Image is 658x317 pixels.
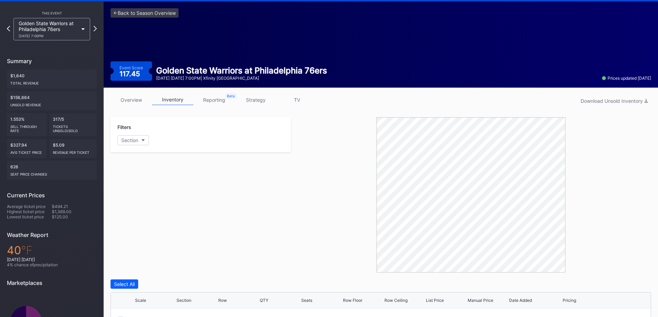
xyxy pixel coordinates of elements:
div: Tickets Unsold/Sold [53,122,94,133]
div: Summary [7,58,97,65]
div: $1,369.00 [52,209,97,214]
div: Pricing [563,298,576,303]
div: $327.94 [7,139,47,158]
div: Date Added [509,298,532,303]
div: Lowest ticket price [7,214,52,219]
div: Golden State Warriors at Philadelphia 76ers [19,20,78,38]
div: Filters [117,124,284,130]
div: $5.09 [49,139,97,158]
div: QTY [260,298,268,303]
div: Revenue per ticket [53,148,94,155]
div: seat price changes [10,169,93,176]
a: overview [111,95,152,105]
div: Sell Through Rate [10,122,43,133]
div: Event Score [120,65,143,70]
a: inventory [152,95,193,105]
div: Weather Report [7,231,97,238]
div: Section [177,298,191,303]
div: Manual Price [468,298,493,303]
div: Highest ticket price [7,209,52,214]
div: 317/5 [49,113,97,136]
div: 1.553% [7,113,47,136]
div: This Event [7,11,97,15]
a: strategy [235,95,276,105]
div: Prices updated [DATE] [602,76,651,81]
div: Row Floor [343,298,362,303]
div: Golden State Warriors at Philadelphia 76ers [156,66,327,76]
a: reporting [193,95,235,105]
div: [DATE] 7:00PM [19,34,78,38]
button: Download Unsold Inventory [577,96,651,106]
div: $125.00 [52,214,97,219]
div: Total Revenue [10,78,93,85]
div: List Price [426,298,444,303]
div: Section [121,137,138,143]
div: 117.45 [120,70,142,77]
div: 626 [7,161,97,180]
div: Avg ticket price [10,148,43,155]
div: Seats [301,298,312,303]
span: ℉ [21,244,32,257]
a: <-Back to Season Overview [111,8,179,18]
div: $156,664 [7,91,97,110]
div: 40 [7,244,97,257]
div: $494.21 [52,204,97,209]
div: Row [218,298,227,303]
div: $1,640 [7,70,97,89]
div: Marketplaces [7,279,97,286]
div: Current Prices [7,192,97,199]
a: TV [276,95,318,105]
button: Select All [111,279,138,289]
div: Select All [114,281,135,287]
button: Section [117,135,149,145]
div: 4 % chance of precipitation [7,262,97,267]
div: Scale [135,298,146,303]
div: [DATE] [DATE] [7,257,97,262]
div: Unsold Revenue [10,100,93,107]
div: [DATE] [DATE] 7:00PM | Xfinity [GEOGRAPHIC_DATA] [156,76,327,81]
div: Row Ceiling [384,298,408,303]
div: Average ticket price [7,204,52,209]
div: Download Unsold Inventory [581,98,648,104]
